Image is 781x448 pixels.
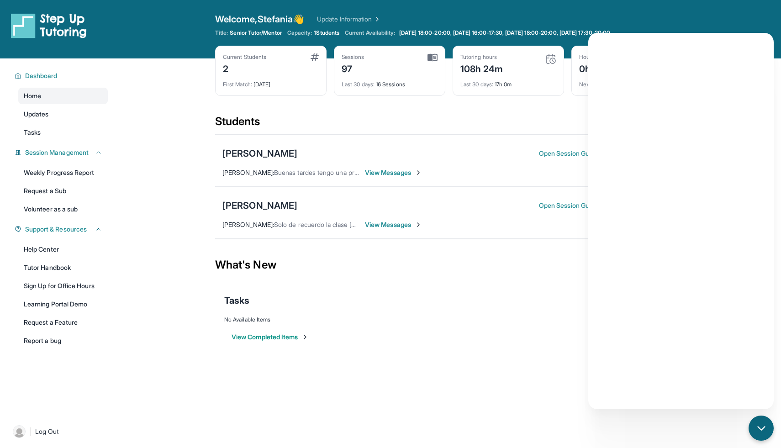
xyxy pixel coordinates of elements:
[222,169,274,176] span: [PERSON_NAME] :
[342,61,364,75] div: 97
[397,29,612,37] a: [DATE] 18:00-20:00, [DATE] 16:00-17:30, [DATE] 18:00-20:00, [DATE] 17:30-20:00
[539,149,609,158] button: Open Session Guide
[25,225,87,234] span: Support & Resources
[222,221,274,228] span: [PERSON_NAME] :
[427,53,438,62] img: card
[222,199,297,212] div: [PERSON_NAME]
[342,75,438,88] div: 16 Sessions
[18,259,108,276] a: Tutor Handbook
[460,81,493,88] span: Last 30 days :
[588,33,774,409] iframe: Chatbot
[215,245,683,285] div: What's New
[311,53,319,61] img: card
[345,29,395,37] span: Current Availability:
[21,71,102,80] button: Dashboard
[25,148,89,157] span: Session Management
[18,88,108,104] a: Home
[365,168,422,177] span: View Messages
[230,29,281,37] span: Senior Tutor/Mentor
[18,332,108,349] a: Report a bug
[460,53,503,61] div: Tutoring hours
[579,81,604,88] span: Next title :
[18,296,108,312] a: Learning Portal Demo
[223,75,319,88] div: [DATE]
[215,13,304,26] span: Welcome, Stefania 👋
[415,221,422,228] img: Chevron-Right
[539,201,609,210] button: Open Session Guide
[460,75,556,88] div: 17h 0m
[274,221,462,228] span: Solo de recuerdo la clase [PERSON_NAME] as de las 5:00 a 6:00
[215,29,228,37] span: Title:
[317,15,381,24] a: Update Information
[21,225,102,234] button: Support & Resources
[579,61,634,75] div: 0h 0m
[314,29,339,37] span: 1 Students
[222,147,297,160] div: [PERSON_NAME]
[342,81,375,88] span: Last 30 days :
[24,110,49,119] span: Updates
[460,61,503,75] div: 108h 24m
[749,416,774,441] button: chat-button
[342,53,364,61] div: Sessions
[24,91,41,100] span: Home
[365,220,422,229] span: View Messages
[415,169,422,176] img: Chevron-Right
[18,241,108,258] a: Help Center
[223,53,266,61] div: Current Students
[215,114,683,134] div: Students
[399,29,610,37] span: [DATE] 18:00-20:00, [DATE] 16:00-17:30, [DATE] 18:00-20:00, [DATE] 17:30-20:00
[223,61,266,75] div: 2
[224,294,249,307] span: Tasks
[18,201,108,217] a: Volunteer as a sub
[224,316,674,323] div: No Available Items
[18,106,108,122] a: Updates
[287,29,312,37] span: Capacity:
[18,314,108,331] a: Request a Feature
[18,183,108,199] a: Request a Sub
[21,148,102,157] button: Session Management
[13,425,26,438] img: user-img
[372,15,381,24] img: Chevron Right
[24,128,41,137] span: Tasks
[35,427,59,436] span: Log Out
[9,422,108,442] a: |Log Out
[18,164,108,181] a: Weekly Progress Report
[232,332,309,342] button: View Completed Items
[579,75,675,88] div: N/A
[274,169,564,176] span: Buenas tardes tengo una pregunta va a [PERSON_NAME] tutoría hoy porque mi niño está conectado
[11,13,87,38] img: logo
[18,278,108,294] a: Sign Up for Office Hours
[579,53,634,61] div: Hours until promotion
[29,426,32,437] span: |
[25,71,58,80] span: Dashboard
[545,53,556,64] img: card
[18,124,108,141] a: Tasks
[223,81,252,88] span: First Match :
